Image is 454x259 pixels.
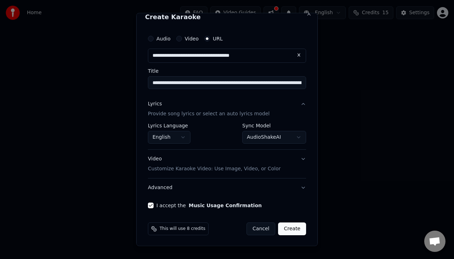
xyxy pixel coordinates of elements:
[189,203,262,208] button: I accept the
[148,100,162,108] div: Lyrics
[148,110,270,117] p: Provide song lyrics or select an auto lyrics model
[148,68,306,73] label: Title
[148,95,306,123] button: LyricsProvide song lyrics or select an auto lyrics model
[156,203,262,208] label: I accept the
[213,36,223,41] label: URL
[148,155,281,172] div: Video
[247,222,275,235] button: Cancel
[148,149,306,178] button: VideoCustomize Karaoke Video: Use Image, Video, or Color
[148,123,306,149] div: LyricsProvide song lyrics or select an auto lyrics model
[148,178,306,197] button: Advanced
[156,36,171,41] label: Audio
[145,14,309,20] h2: Create Karaoke
[160,226,205,231] span: This will use 8 credits
[278,222,306,235] button: Create
[148,123,190,128] label: Lyrics Language
[148,165,281,172] p: Customize Karaoke Video: Use Image, Video, or Color
[185,36,199,41] label: Video
[242,123,306,128] label: Sync Model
